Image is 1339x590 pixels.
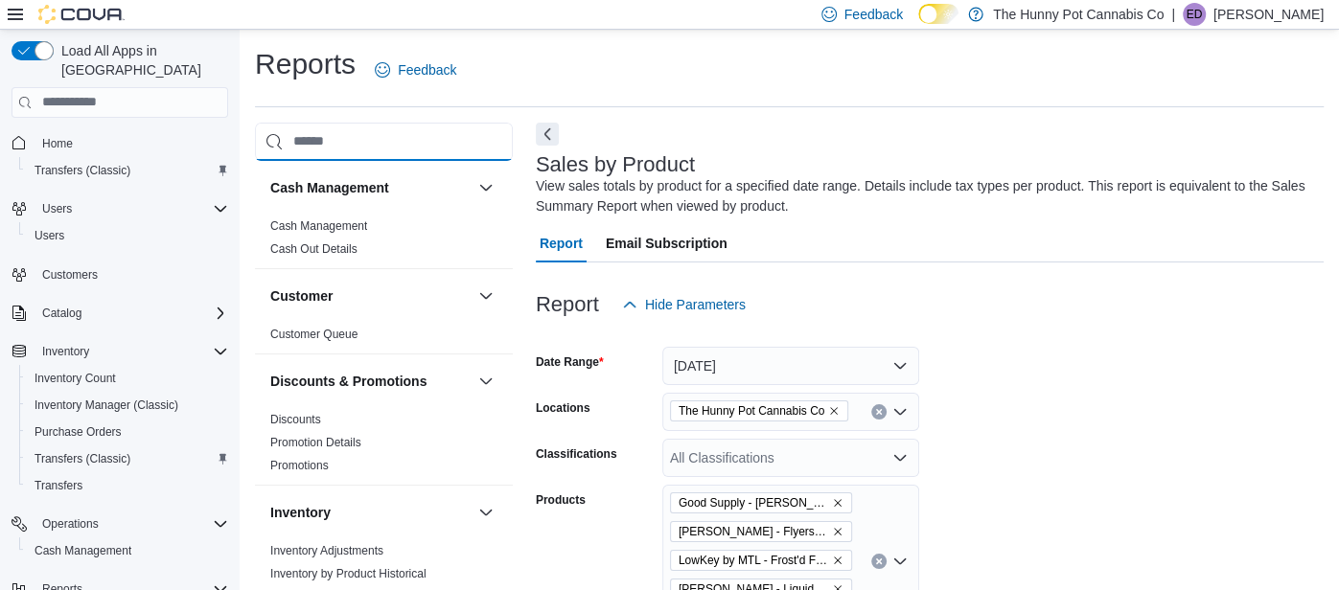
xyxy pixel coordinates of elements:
[35,478,82,493] span: Transfers
[35,262,228,286] span: Customers
[270,567,427,580] a: Inventory by Product Historical
[27,224,72,247] a: Users
[540,224,583,262] span: Report
[270,412,321,427] span: Discounts
[679,401,825,420] span: The Hunny Pot Cannabis Co
[35,371,116,386] span: Inventory Count
[670,400,849,421] span: The Hunny Pot Cannabis Co
[614,285,753,324] button: Hide Parameters
[270,413,321,426] a: Discounts
[474,284,497,307] button: Customer
[918,24,919,25] span: Dark Mode
[270,503,331,522] h3: Inventory
[892,554,908,569] button: Open list of options
[35,543,131,558] span: Cash Management
[536,400,590,416] label: Locations
[27,394,228,417] span: Inventory Manager (Classic)
[35,302,228,325] span: Catalog
[270,286,471,306] button: Customer
[871,404,887,420] button: Clear input
[19,392,236,419] button: Inventory Manager (Classic)
[536,293,599,316] h3: Report
[35,340,97,363] button: Inventory
[27,394,186,417] a: Inventory Manager (Classic)
[828,405,840,417] button: Remove The Hunny Pot Cannabis Co from selection in this group
[255,45,356,83] h1: Reports
[474,370,497,393] button: Discounts & Promotions
[832,555,843,566] button: Remove LowKey by MTL - Frost'd Flakes - 7g from selection in this group
[892,404,908,420] button: Open list of options
[255,408,513,485] div: Discounts & Promotions
[270,459,329,472] a: Promotions
[367,51,464,89] a: Feedback
[35,131,228,155] span: Home
[27,224,228,247] span: Users
[1213,3,1324,26] p: [PERSON_NAME]
[35,263,105,286] a: Customers
[536,153,695,176] h3: Sales by Product
[35,197,80,220] button: Users
[536,123,559,146] button: Next
[1183,3,1206,26] div: Emmerson Dias
[42,267,98,283] span: Customers
[270,543,383,558] span: Inventory Adjustments
[35,197,228,220] span: Users
[1187,3,1203,26] span: ED
[42,344,89,359] span: Inventory
[270,372,471,391] button: Discounts & Promotions
[27,447,228,470] span: Transfers (Classic)
[832,497,843,509] button: Remove Good Supply - Jean Guy - 28g from selection in this group
[4,195,236,222] button: Users
[679,522,828,541] span: [PERSON_NAME] - Flyers Frosted Diamond Infused Variety Pack Pre-Rolls - 5x0.5g
[679,493,828,512] span: Good Supply - [PERSON_NAME] - 28g
[270,503,471,522] button: Inventory
[670,492,852,513] span: Good Supply - Jean Guy - 28g
[270,218,367,234] span: Cash Management
[35,424,122,440] span: Purchase Orders
[42,136,73,151] span: Home
[398,60,456,79] span: Feedback
[474,176,497,199] button: Cash Management
[27,474,228,497] span: Transfers
[536,446,617,462] label: Classifications
[536,354,604,370] label: Date Range
[918,4,958,24] input: Dark Mode
[19,537,236,564] button: Cash Management
[35,132,81,155] a: Home
[844,5,903,24] span: Feedback
[35,228,64,243] span: Users
[35,302,89,325] button: Catalog
[4,338,236,365] button: Inventory
[38,5,125,24] img: Cova
[606,224,727,262] span: Email Subscription
[27,420,228,443] span: Purchase Orders
[662,347,919,385] button: [DATE]
[42,516,99,532] span: Operations
[270,435,361,450] span: Promotion Details
[27,367,228,390] span: Inventory Count
[54,41,228,79] span: Load All Apps in [GEOGRAPHIC_DATA]
[4,261,236,288] button: Customers
[993,3,1164,26] p: The Hunny Pot Cannabis Co
[670,521,852,542] span: Claybourne - Flyers Frosted Diamond Infused Variety Pack Pre-Rolls - 5x0.5g
[270,436,361,449] a: Promotion Details
[679,551,828,570] span: LowKey by MTL - Frost'd Flakes - 7g
[270,241,358,257] span: Cash Out Details
[270,286,333,306] h3: Customer
[27,539,139,562] a: Cash Management
[536,492,586,508] label: Products
[19,157,236,184] button: Transfers (Classic)
[4,300,236,327] button: Catalog
[35,397,178,413] span: Inventory Manager (Classic)
[35,340,228,363] span: Inventory
[27,367,124,390] a: Inventory Count
[4,129,236,157] button: Home
[35,512,106,535] button: Operations
[270,178,471,197] button: Cash Management
[42,306,81,321] span: Catalog
[4,511,236,537] button: Operations
[270,372,427,391] h3: Discounts & Promotions
[270,178,389,197] h3: Cash Management
[270,242,358,256] a: Cash Out Details
[536,176,1314,216] div: View sales totals by product for a specified date range. Details include tax types per product. T...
